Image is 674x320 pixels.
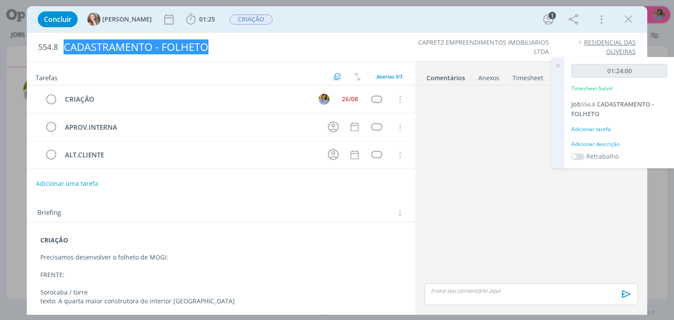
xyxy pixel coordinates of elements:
[571,100,654,118] span: CADASTRAMENTO - FOLHETO
[87,13,100,26] img: G
[61,122,319,133] div: APROV.INTERNA
[571,100,654,118] a: Job554.8CADASTRAMENTO - FOLHETO
[319,94,330,105] img: A
[229,14,272,25] span: CRIAÇÃO
[541,12,556,26] button: 1
[38,11,78,27] button: Concluir
[44,16,72,23] span: Concluir
[37,207,61,219] span: Briefing
[571,140,667,148] div: Adicionar descrição
[40,297,402,306] p: texto: A quarta maior construtora do interior [GEOGRAPHIC_DATA]
[36,71,57,82] span: Tarefas
[36,176,99,192] button: Adicionar uma tarefa
[318,92,331,106] button: A
[584,38,636,55] a: RESIDENCIAL DAS OLIVEIRAS
[38,43,58,52] span: 554.8
[571,125,667,133] div: Adicionar tarefa
[478,74,499,82] div: Anexos
[229,14,273,25] button: CRIAÇÃO
[571,85,613,92] p: Timesheet Salvo!
[61,149,319,160] div: ALT.CLIENTE
[102,16,152,22] span: [PERSON_NAME]
[60,36,383,58] div: CADASTRAMENTO - FOLHETO
[27,6,647,315] div: dialog
[581,100,595,108] span: 554.8
[512,70,544,82] a: Timesheet
[549,12,556,19] div: 1
[426,70,466,82] a: Comentários
[40,253,402,262] p: Precisamos desenvolver o folheto de MOGI:
[355,73,361,81] img: arrow-down-up.svg
[40,236,68,244] strong: CRIAÇÃO
[418,38,549,55] a: CAPRETZ EMPREENDIMENTOS IMOBILIARIOS LTDA
[40,288,402,297] p: Sorocaba / torre
[61,94,310,105] div: CRIAÇÃO
[40,270,402,279] p: FRENTE:
[342,96,358,102] div: 26/08
[376,73,402,80] span: Abertas 3/3
[199,15,215,23] span: 01:25
[586,152,619,161] label: Retrabalho
[184,12,217,26] button: 01:25
[87,13,152,26] button: G[PERSON_NAME]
